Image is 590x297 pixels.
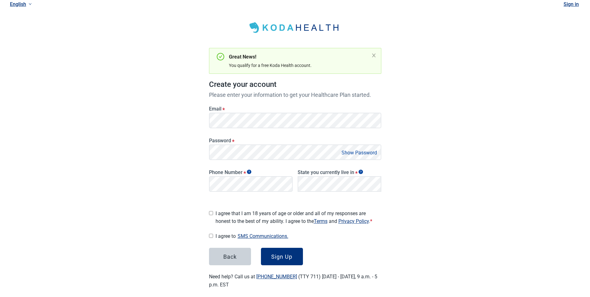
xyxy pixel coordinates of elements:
label: Password [209,138,381,144]
span: down [29,2,32,6]
label: Need help? Call us at (TTY 711) [DATE] - [DATE], 9 a.m. - 5 p.m. EST [209,274,377,287]
a: Sign in [564,1,579,7]
a: Read our Terms of Service [314,218,328,224]
span: I agree to [216,232,381,240]
label: Email [209,106,381,112]
div: You qualify for a free Koda Health account. [229,62,369,69]
h1: Create your account [209,79,381,91]
a: Read our Privacy Policy [338,218,369,224]
button: Sign Up [261,248,303,265]
img: Koda Health [245,20,345,35]
a: [PHONE_NUMBER] [256,274,297,280]
button: Show Password [340,148,379,157]
span: I agree that I am 18 years of age or older and all of my responses are honest to the best of my a... [216,210,381,225]
label: Phone Number [209,169,293,175]
button: close [371,53,376,58]
span: Show tooltip [247,170,251,174]
strong: Great News! [229,54,256,60]
button: Show SMS communications details [236,232,290,240]
div: Back [223,253,237,260]
span: check-circle [217,53,224,60]
button: Back [209,248,251,265]
div: Sign Up [271,253,292,260]
p: Please enter your information to get your Healthcare Plan started. [209,91,381,99]
label: State you currently live in [298,169,381,175]
span: Show tooltip [359,170,363,174]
